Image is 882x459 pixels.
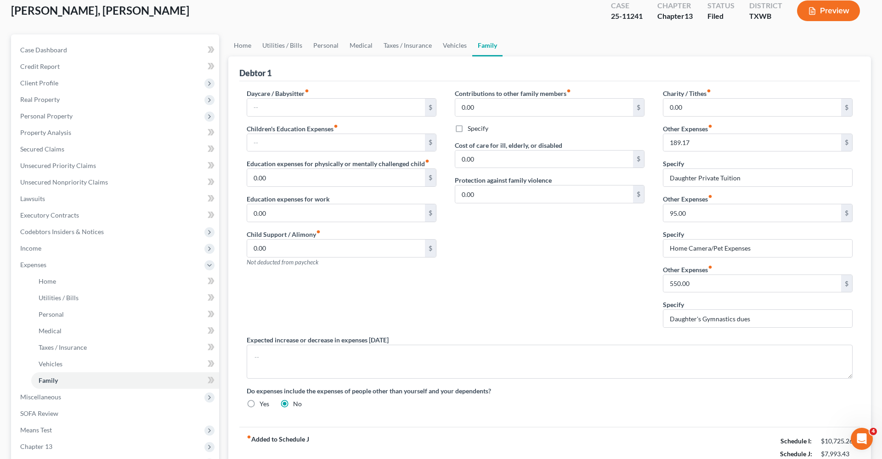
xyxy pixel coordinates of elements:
[663,265,712,274] label: Other Expenses
[39,294,79,302] span: Utilities / Bills
[247,124,338,134] label: Children's Education Expenses
[663,134,841,151] input: --
[20,178,108,186] span: Unsecured Nonpriority Claims
[841,275,852,292] div: $
[663,89,711,98] label: Charity / Tithes
[247,134,425,151] input: --
[20,426,52,434] span: Means Test
[13,141,219,157] a: Secured Claims
[425,159,430,163] i: fiber_manual_record
[39,343,87,351] span: Taxes / Insurance
[425,99,436,116] div: $
[455,140,562,150] label: Cost of care for ill, elderly, or disabled
[31,306,219,323] a: Personal
[247,99,425,116] input: --
[257,34,308,56] a: Utilities / Bills
[455,99,633,116] input: --
[247,204,425,222] input: --
[749,0,782,11] div: District
[20,79,58,87] span: Client Profile
[39,360,62,368] span: Vehicles
[663,275,841,292] input: --
[13,207,219,224] a: Executory Contracts
[20,95,60,103] span: Real Property
[20,162,96,169] span: Unsecured Priority Claims
[20,62,60,70] span: Credit Report
[707,0,735,11] div: Status
[13,124,219,141] a: Property Analysis
[305,89,309,93] i: fiber_manual_record
[293,399,302,409] label: No
[31,273,219,290] a: Home
[455,151,633,168] input: --
[566,89,571,93] i: fiber_manual_record
[20,442,52,450] span: Chapter 13
[39,376,58,384] span: Family
[841,99,852,116] div: $
[239,67,271,78] div: Debtor 1
[663,124,712,134] label: Other Expenses
[841,134,852,151] div: $
[611,0,643,11] div: Case
[455,175,552,185] label: Protection against family violence
[247,194,330,204] label: Education expenses for work
[13,190,219,207] a: Lawsuits
[455,89,571,98] label: Contributions to other family members
[247,386,853,396] label: Do expenses include the expenses of people other than yourself and your dependents?
[425,134,436,151] div: $
[425,169,436,186] div: $
[841,204,852,222] div: $
[437,34,472,56] a: Vehicles
[20,409,58,417] span: SOFA Review
[657,0,693,11] div: Chapter
[39,327,62,335] span: Medical
[707,89,711,93] i: fiber_manual_record
[247,435,251,439] i: fiber_manual_record
[228,34,257,56] a: Home
[749,11,782,22] div: TXWB
[821,437,853,446] div: $10,725.26
[20,211,79,219] span: Executory Contracts
[20,244,41,252] span: Income
[663,229,684,239] label: Specify
[425,204,436,222] div: $
[633,99,644,116] div: $
[20,228,104,235] span: Codebtors Insiders & Notices
[20,46,67,54] span: Case Dashboard
[611,11,643,22] div: 25-11241
[20,261,46,269] span: Expenses
[663,99,841,116] input: --
[663,159,684,168] label: Specify
[11,4,189,17] span: [PERSON_NAME], [PERSON_NAME]
[13,58,219,75] a: Credit Report
[20,129,71,136] span: Property Analysis
[657,11,693,22] div: Chapter
[633,185,644,203] div: $
[780,437,812,445] strong: Schedule I:
[472,34,503,56] a: Family
[308,34,344,56] a: Personal
[247,89,309,98] label: Daycare / Babysitter
[707,11,735,22] div: Filed
[780,450,812,458] strong: Schedule J:
[247,159,430,168] label: Education expenses for physically or mentally challenged child
[684,11,693,20] span: 13
[20,195,45,202] span: Lawsuits
[378,34,437,56] a: Taxes / Insurance
[334,124,338,129] i: fiber_manual_record
[20,393,61,401] span: Miscellaneous
[633,151,644,168] div: $
[31,356,219,372] a: Vehicles
[455,185,633,203] input: --
[13,174,219,190] a: Unsecured Nonpriority Claims
[663,310,852,327] input: Specify...
[821,449,853,459] div: $7,993.43
[316,229,321,234] i: fiber_manual_record
[13,157,219,174] a: Unsecured Priority Claims
[13,405,219,422] a: SOFA Review
[247,258,318,266] span: Not deducted from paycheck
[20,145,64,153] span: Secured Claims
[39,277,56,285] span: Home
[247,169,425,186] input: --
[468,124,488,133] label: Specify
